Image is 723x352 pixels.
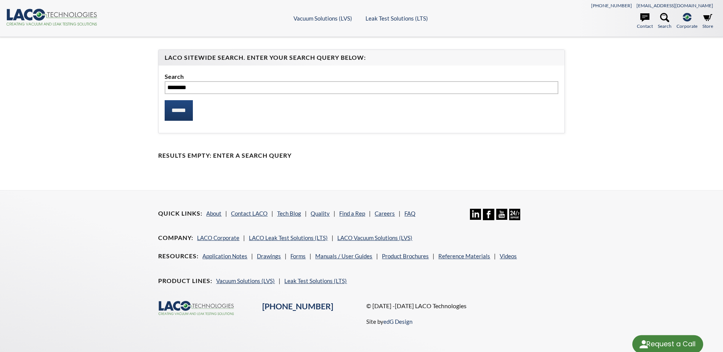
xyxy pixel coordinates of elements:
h4: Quick Links [158,210,202,218]
a: Find a Rep [339,210,365,217]
h4: LACO Sitewide Search. Enter your Search Query Below: [165,54,558,62]
a: Drawings [257,253,281,259]
a: Leak Test Solutions (LTS) [366,15,428,22]
a: Application Notes [202,253,247,259]
img: round button [638,338,650,350]
a: Search [658,13,672,30]
img: 24/7 Support Icon [509,209,520,220]
a: Leak Test Solutions (LTS) [284,277,347,284]
h4: Product Lines [158,277,212,285]
span: Corporate [677,22,697,30]
a: Tech Blog [277,210,301,217]
p: © [DATE] -[DATE] LACO Technologies [366,301,565,311]
a: Product Brochures [382,253,429,259]
a: Contact [637,13,653,30]
a: Quality [311,210,330,217]
a: Contact LACO [231,210,268,217]
a: LACO Leak Test Solutions (LTS) [249,234,328,241]
a: Videos [500,253,517,259]
a: [PHONE_NUMBER] [262,301,333,311]
a: 24/7 Support [509,214,520,221]
a: Vacuum Solutions (LVS) [293,15,352,22]
label: Search [165,72,558,82]
p: Site by [366,317,412,326]
a: About [206,210,221,217]
a: [PHONE_NUMBER] [591,3,632,8]
a: FAQ [404,210,415,217]
a: edG Design [383,318,412,325]
a: LACO Vacuum Solutions (LVS) [337,234,412,241]
a: Reference Materials [438,253,490,259]
a: Vacuum Solutions (LVS) [216,277,275,284]
a: Manuals / User Guides [315,253,372,259]
a: Store [702,13,713,30]
h4: Results Empty: Enter a Search Query [158,152,564,160]
h4: Resources [158,252,199,260]
a: [EMAIL_ADDRESS][DOMAIN_NAME] [636,3,713,8]
a: Forms [290,253,306,259]
a: LACO Corporate [197,234,239,241]
h4: Company [158,234,193,242]
a: Careers [375,210,395,217]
